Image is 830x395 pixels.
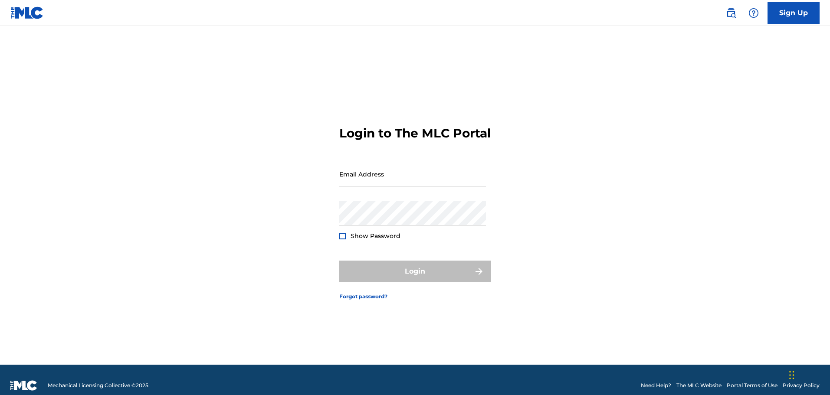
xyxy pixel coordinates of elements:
[745,4,762,22] div: Help
[351,232,400,240] span: Show Password
[339,293,387,300] a: Forgot password?
[676,382,722,389] a: The MLC Website
[787,353,830,395] iframe: Chat Widget
[722,4,740,22] a: Public Search
[783,382,820,389] a: Privacy Policy
[789,362,794,388] div: Drag
[641,382,671,389] a: Need Help?
[339,126,491,141] h3: Login to The MLC Portal
[10,380,37,391] img: logo
[748,8,759,18] img: help
[726,8,736,18] img: search
[10,7,44,19] img: MLC Logo
[48,382,148,389] span: Mechanical Licensing Collective © 2025
[727,382,778,389] a: Portal Terms of Use
[768,2,820,24] a: Sign Up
